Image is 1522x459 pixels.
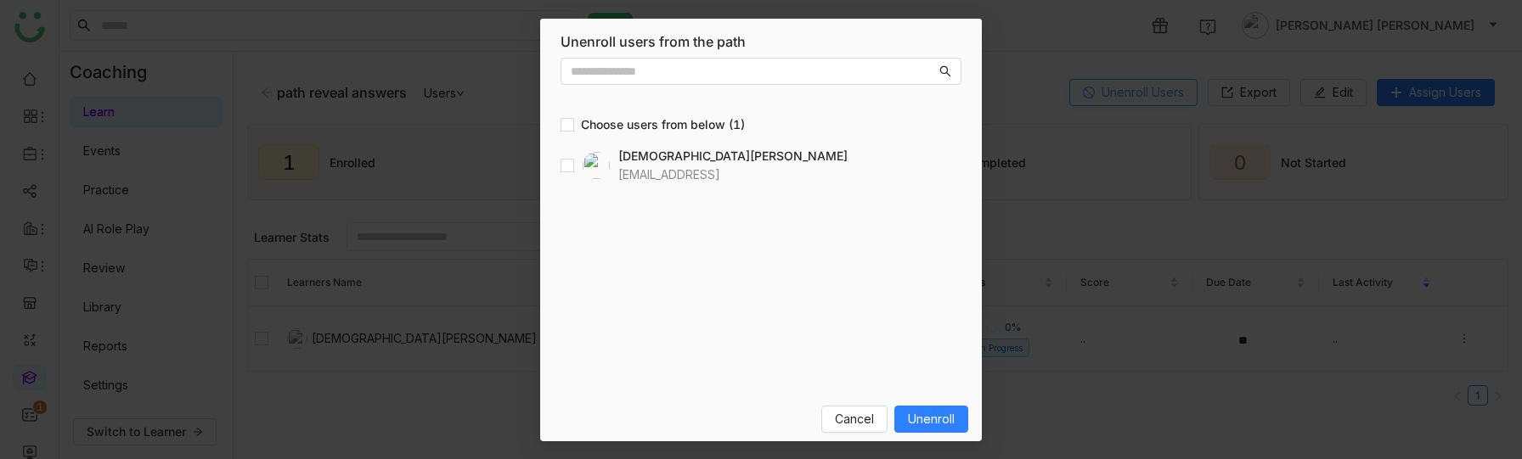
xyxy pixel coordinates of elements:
[894,406,968,433] button: Unenroll
[618,147,848,165] h4: [DEMOGRAPHIC_DATA][PERSON_NAME]
[561,32,961,51] div: Unenroll users from the path
[908,410,955,428] span: Unenroll
[821,406,888,433] button: Cancel
[618,165,848,184] div: [EMAIL_ADDRESS]
[583,152,610,179] img: 684a9b06de261c4b36a3cf65
[835,410,874,428] span: Cancel
[574,115,752,134] span: Choose users from below (1)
